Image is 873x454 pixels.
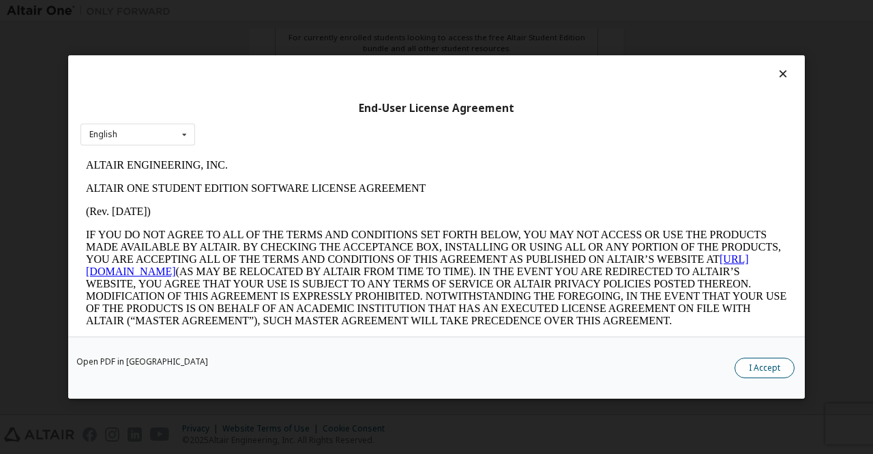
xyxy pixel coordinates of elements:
p: IF YOU DO NOT AGREE TO ALL OF THE TERMS AND CONDITIONS SET FORTH BELOW, YOU MAY NOT ACCESS OR USE... [5,75,707,173]
div: English [89,130,117,139]
p: (Rev. [DATE]) [5,52,707,64]
a: [URL][DOMAIN_NAME] [5,100,668,124]
p: ALTAIR ONE STUDENT EDITION SOFTWARE LICENSE AGREEMENT [5,29,707,41]
div: End-User License Agreement [80,102,793,115]
p: This Altair One Student Edition Software License Agreement (“Agreement”) is between Altair Engine... [5,184,707,233]
p: ALTAIR ENGINEERING, INC. [5,5,707,18]
button: I Accept [735,358,795,378]
a: Open PDF in [GEOGRAPHIC_DATA] [76,358,208,366]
